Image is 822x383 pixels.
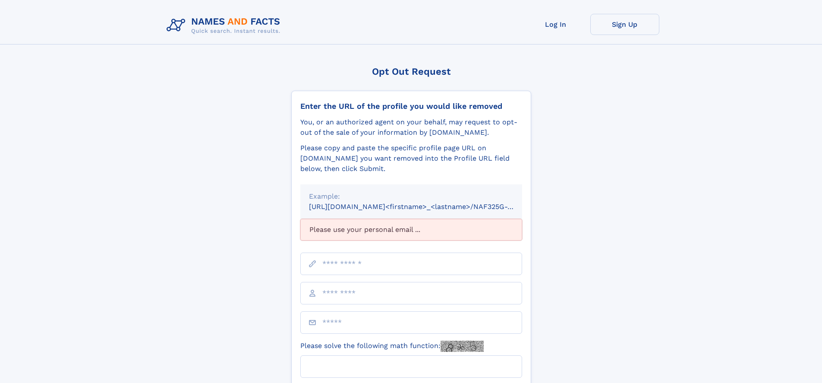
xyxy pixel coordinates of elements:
div: Example: [309,191,513,202]
small: [URL][DOMAIN_NAME]<firstname>_<lastname>/NAF325G-xxxxxxxx [309,203,539,211]
div: You, or an authorized agent on your behalf, may request to opt-out of the sale of your informatio... [300,117,522,138]
label: Please solve the following math function: [300,341,484,352]
a: Sign Up [590,14,659,35]
img: Logo Names and Facts [163,14,287,37]
a: Log In [521,14,590,35]
div: Enter the URL of the profile you would like removed [300,101,522,111]
div: Opt Out Request [291,66,531,77]
div: Please copy and paste the specific profile page URL on [DOMAIN_NAME] you want removed into the Pr... [300,143,522,174]
div: Please use your personal email ... [300,219,522,241]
